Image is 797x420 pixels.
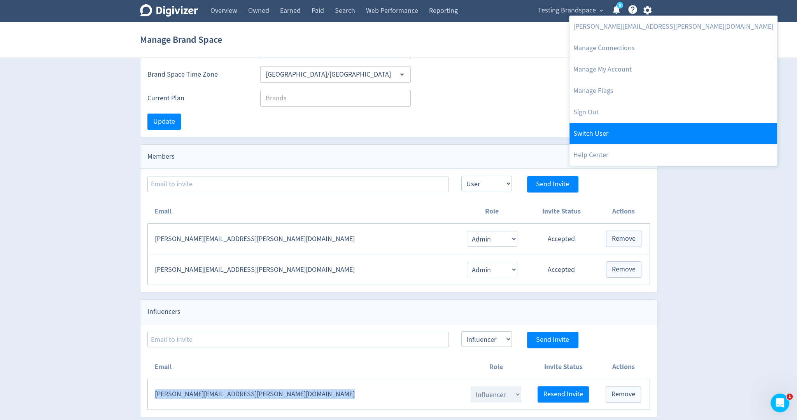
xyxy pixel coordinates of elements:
[786,394,793,400] span: 1
[569,80,777,101] a: Manage Flags
[569,37,777,59] a: Manage Connections
[569,144,777,166] a: Help Center
[569,123,777,144] a: Switch User
[569,101,777,123] a: Log out
[771,394,789,412] iframe: Intercom live chat
[569,16,777,37] a: [PERSON_NAME][EMAIL_ADDRESS][PERSON_NAME][DOMAIN_NAME]
[569,59,777,80] a: Manage My Account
